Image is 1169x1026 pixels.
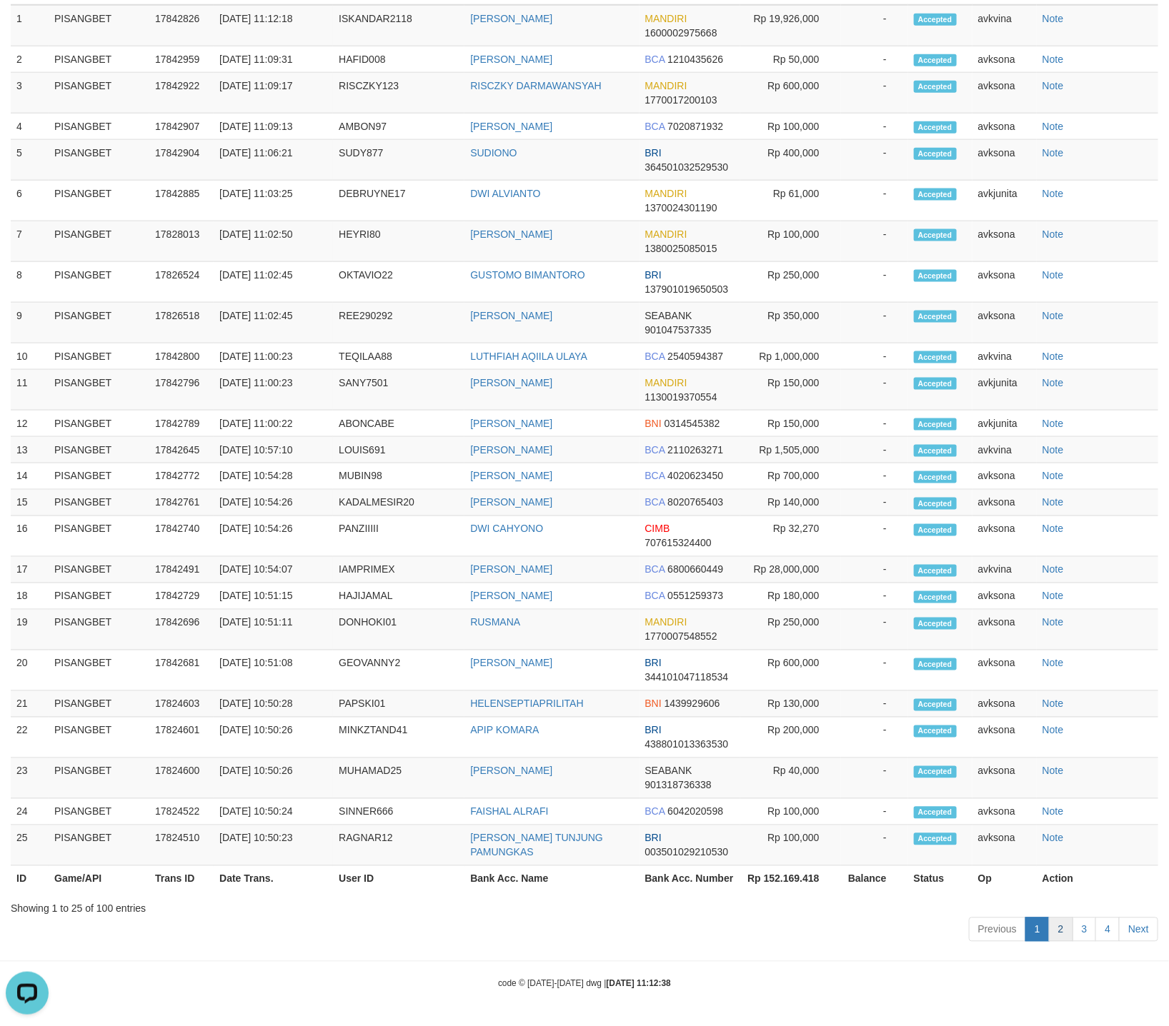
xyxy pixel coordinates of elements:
span: Accepted [914,591,957,603]
span: Accepted [914,229,957,241]
span: BCA [645,564,665,575]
td: [DATE] 11:09:31 [214,46,333,73]
a: Note [1043,121,1064,132]
td: 17842796 [149,370,214,411]
td: SANY7501 [333,370,464,411]
td: - [841,370,908,411]
td: [DATE] 10:50:28 [214,691,333,718]
a: Note [1043,188,1064,199]
td: avksona [972,718,1037,758]
td: 10 [11,343,49,370]
td: 17842826 [149,5,214,46]
span: MANDIRI [645,377,687,388]
td: 17842681 [149,650,214,691]
span: MANDIRI [645,80,687,91]
td: [DATE] 11:12:18 [214,5,333,46]
a: GUSTOMO BIMANTORO [470,269,585,281]
a: Note [1043,497,1064,508]
td: 23 [11,758,49,799]
span: MANDIRI [645,13,687,24]
td: PISANGBET [49,5,149,46]
td: - [841,437,908,463]
a: RUSMANA [470,617,520,628]
td: Rp 700,000 [740,463,841,490]
button: Open LiveChat chat widget [6,6,49,49]
span: Accepted [914,351,957,363]
a: LUTHFIAH AQIILA ULAYA [470,351,587,362]
td: 17842740 [149,516,214,557]
td: KADALMESIR20 [333,490,464,516]
td: - [841,490,908,516]
td: 17842491 [149,557,214,583]
span: Accepted [914,565,957,577]
td: avkvina [972,437,1037,463]
span: Accepted [914,148,957,160]
td: Rp 350,000 [740,303,841,343]
td: - [841,262,908,303]
td: PISANGBET [49,343,149,370]
a: 2 [1049,917,1073,942]
td: avksona [972,303,1037,343]
td: DEBRUYNE17 [333,181,464,221]
td: PISANGBET [49,140,149,181]
a: 3 [1073,917,1097,942]
td: Rp 19,926,000 [740,5,841,46]
td: PISANGBET [49,114,149,140]
td: IAMPRIMEX [333,557,464,583]
td: PISANGBET [49,73,149,114]
td: PISANGBET [49,490,149,516]
td: 11 [11,370,49,411]
a: DWI ALVIANTO [470,188,540,199]
a: Note [1043,80,1064,91]
td: PISANGBET [49,181,149,221]
a: [PERSON_NAME] [470,564,552,575]
td: - [841,557,908,583]
td: - [841,610,908,650]
a: Note [1043,418,1064,429]
td: PISANGBET [49,221,149,262]
span: Copy 4020623450 to clipboard [667,471,723,482]
td: PISANGBET [49,516,149,557]
td: PISANGBET [49,691,149,718]
td: 6 [11,181,49,221]
td: 17842904 [149,140,214,181]
a: HELENSEPTIAPRILITAH [470,698,583,710]
td: [DATE] 10:57:10 [214,437,333,463]
td: avksona [972,463,1037,490]
td: PAPSKI01 [333,691,464,718]
td: DONHOKI01 [333,610,464,650]
td: 17824603 [149,691,214,718]
a: Note [1043,269,1064,281]
td: [DATE] 11:09:13 [214,114,333,140]
a: DWI CAHYONO [470,523,543,535]
span: Copy 0551259373 to clipboard [667,590,723,602]
a: [PERSON_NAME] TUNJUNG PAMUNGKAS [470,833,603,858]
td: Rp 600,000 [740,73,841,114]
a: Note [1043,658,1064,669]
td: avksona [972,114,1037,140]
a: Note [1043,54,1064,65]
td: 14 [11,463,49,490]
span: BRI [645,658,662,669]
span: Copy 1600002975668 to clipboard [645,27,717,39]
span: Copy 344101047118534 to clipboard [645,672,729,683]
td: PISANGBET [49,610,149,650]
a: RISCZKY DARMAWANSYAH [470,80,602,91]
td: Rp 61,000 [740,181,841,221]
td: 17824601 [149,718,214,758]
a: Note [1043,523,1064,535]
td: [DATE] 10:54:26 [214,490,333,516]
td: avksona [972,691,1037,718]
td: - [841,140,908,181]
td: - [841,691,908,718]
td: ABONCABE [333,411,464,437]
a: Previous [969,917,1026,942]
td: - [841,343,908,370]
span: MANDIRI [645,617,687,628]
td: GEOVANNY2 [333,650,464,691]
span: Copy 6800660449 to clipboard [667,564,723,575]
span: Accepted [914,524,957,536]
td: 5 [11,140,49,181]
span: BRI [645,725,662,736]
td: [DATE] 10:51:08 [214,650,333,691]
